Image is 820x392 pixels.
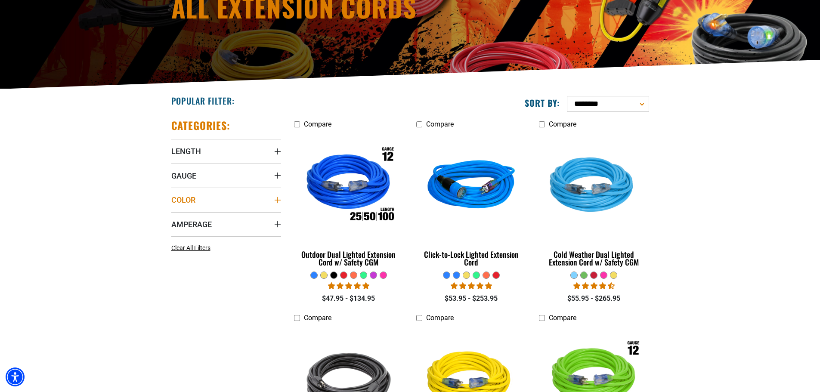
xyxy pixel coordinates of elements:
[525,97,560,108] label: Sort by:
[426,120,454,128] span: Compare
[416,133,526,271] a: blue Click-to-Lock Lighted Extension Cord
[416,250,526,266] div: Click-to-Lock Lighted Extension Cord
[6,367,25,386] div: Accessibility Menu
[539,133,649,271] a: Light Blue Cold Weather Dual Lighted Extension Cord w/ Safety CGM
[540,137,648,236] img: Light Blue
[171,219,212,229] span: Amperage
[171,139,281,163] summary: Length
[294,133,404,271] a: Outdoor Dual Lighted Extension Cord w/ Safety CGM Outdoor Dual Lighted Extension Cord w/ Safety CGM
[171,212,281,236] summary: Amperage
[328,282,369,290] span: 4.82 stars
[171,119,231,132] h2: Categories:
[416,293,526,304] div: $53.95 - $253.95
[171,244,210,251] span: Clear All Filters
[171,195,195,205] span: Color
[171,146,201,156] span: Length
[549,120,576,128] span: Compare
[294,250,404,266] div: Outdoor Dual Lighted Extension Cord w/ Safety CGM
[573,282,615,290] span: 4.62 stars
[451,282,492,290] span: 4.87 stars
[539,293,649,304] div: $55.95 - $265.95
[294,293,404,304] div: $47.95 - $134.95
[294,137,403,236] img: Outdoor Dual Lighted Extension Cord w/ Safety CGM
[171,95,235,106] h2: Popular Filter:
[304,120,331,128] span: Compare
[417,137,526,236] img: blue
[426,314,454,322] span: Compare
[549,314,576,322] span: Compare
[171,171,196,181] span: Gauge
[171,244,214,253] a: Clear All Filters
[304,314,331,322] span: Compare
[171,164,281,188] summary: Gauge
[171,188,281,212] summary: Color
[539,250,649,266] div: Cold Weather Dual Lighted Extension Cord w/ Safety CGM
